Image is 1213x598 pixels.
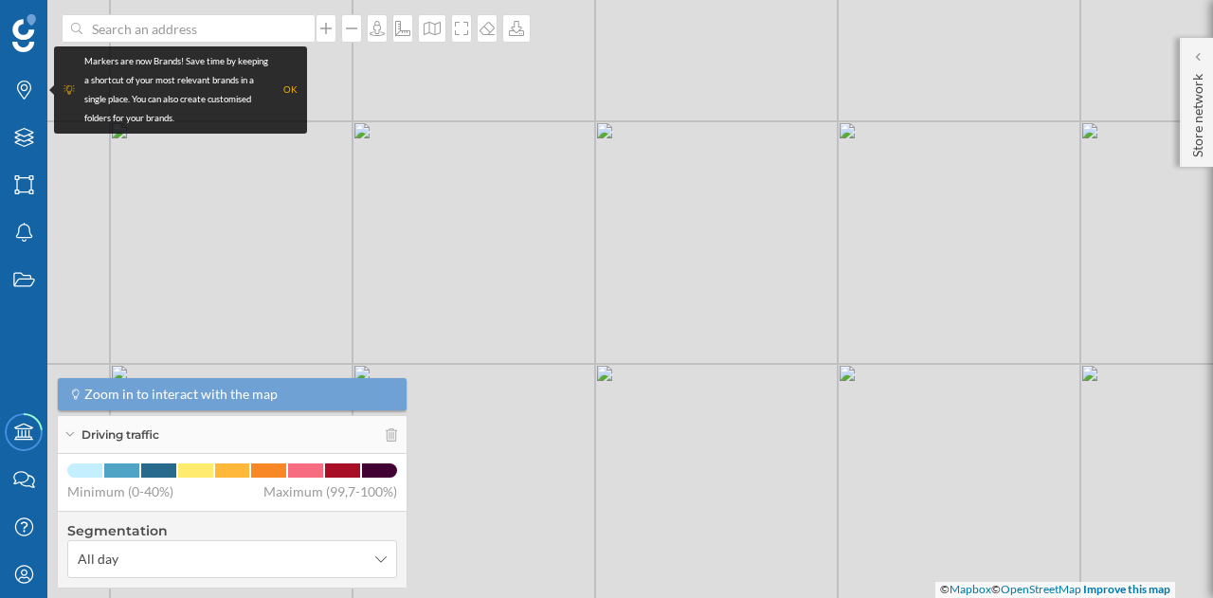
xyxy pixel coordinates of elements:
[1188,66,1207,157] p: Store network
[1001,582,1081,596] a: OpenStreetMap
[67,482,173,501] span: Minimum (0-40%)
[263,482,397,501] span: Maximum (99,7-100%)
[283,81,298,100] div: OK
[1083,582,1170,596] a: Improve this map
[84,52,274,128] div: Markers are now Brands! Save time by keeping a shortcut of your most relevant brands in a single ...
[84,385,278,404] span: Zoom in to interact with the map
[38,13,106,30] span: Support
[78,550,118,569] span: All day
[935,582,1175,598] div: © ©
[950,582,991,596] a: Mapbox
[67,521,397,540] h4: Segmentation
[12,14,36,52] img: Geoblink Logo
[81,426,159,444] span: Driving traffic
